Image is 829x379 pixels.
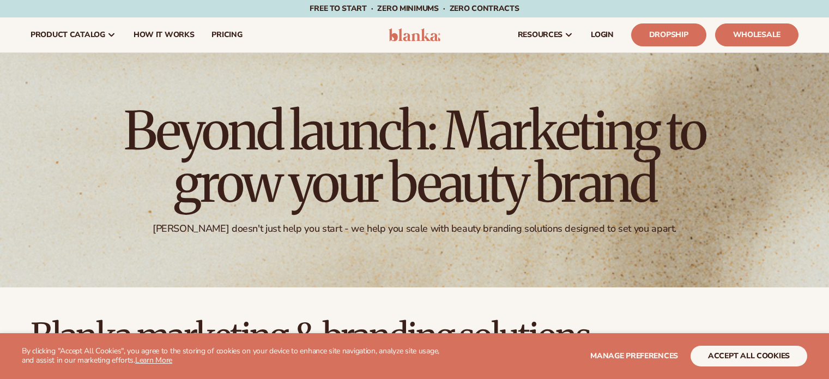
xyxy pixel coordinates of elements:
[591,31,614,39] span: LOGIN
[518,31,562,39] span: resources
[31,31,105,39] span: product catalog
[135,355,172,365] a: Learn More
[125,17,203,52] a: How It Works
[691,346,807,366] button: accept all cookies
[631,23,706,46] a: Dropship
[389,28,440,41] img: logo
[211,31,242,39] span: pricing
[115,105,715,209] h1: Beyond launch: Marketing to grow your beauty brand
[590,346,678,366] button: Manage preferences
[310,3,519,14] span: Free to start · ZERO minimums · ZERO contracts
[582,17,622,52] a: LOGIN
[153,222,676,235] div: [PERSON_NAME] doesn't just help you start - we help you scale with beauty branding solutions desi...
[22,17,125,52] a: product catalog
[715,23,798,46] a: Wholesale
[509,17,582,52] a: resources
[22,347,452,365] p: By clicking "Accept All Cookies", you agree to the storing of cookies on your device to enhance s...
[134,31,195,39] span: How It Works
[203,17,251,52] a: pricing
[590,351,678,361] span: Manage preferences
